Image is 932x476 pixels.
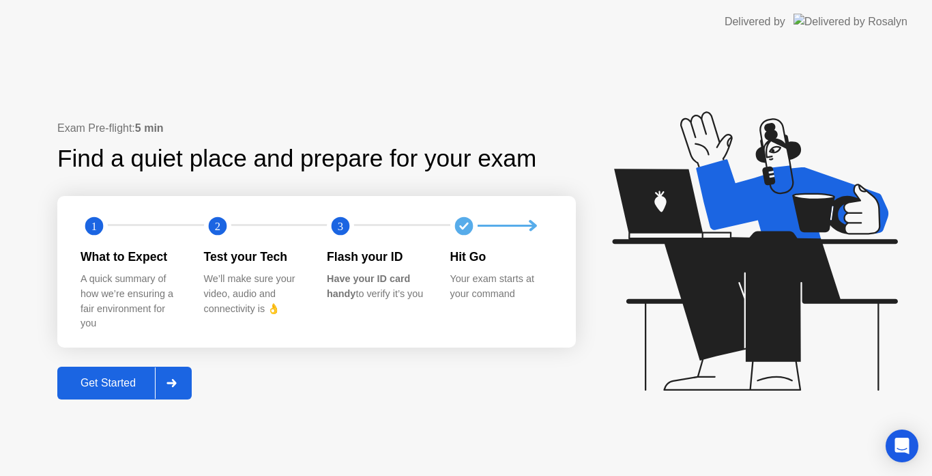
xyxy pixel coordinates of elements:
div: What to Expect [81,248,182,266]
div: Find a quiet place and prepare for your exam [57,141,538,177]
div: Get Started [61,377,155,389]
b: 5 min [135,122,164,134]
button: Get Started [57,367,192,400]
text: 1 [91,220,97,233]
div: Test your Tech [204,248,306,266]
div: A quick summary of how we’re ensuring a fair environment for you [81,272,182,331]
div: to verify it’s you [327,272,428,301]
div: Flash your ID [327,248,428,266]
div: We’ll make sure your video, audio and connectivity is 👌 [204,272,306,316]
div: Open Intercom Messenger [886,430,918,462]
img: Delivered by Rosalyn [793,14,907,29]
div: Delivered by [725,14,785,30]
div: Hit Go [450,248,552,266]
text: 3 [338,220,343,233]
text: 2 [214,220,220,233]
div: Your exam starts at your command [450,272,552,301]
div: Exam Pre-flight: [57,120,576,137]
b: Have your ID card handy [327,273,410,299]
